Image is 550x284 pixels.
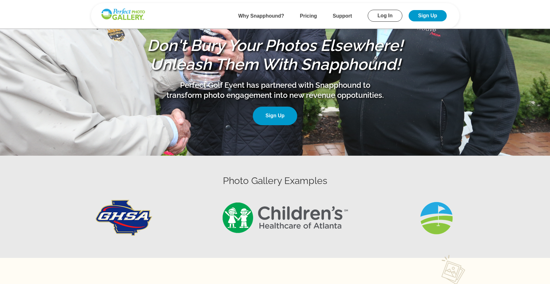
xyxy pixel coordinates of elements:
img: Gallery2 [418,200,455,236]
a: Why Snapphound? [238,13,284,19]
a: Sign Up [253,107,297,125]
p: Perfect Golf Event has partnered with Snapphound to transform photo engagement into new revenue o... [165,80,385,100]
img: Gallery [96,200,152,236]
a: Sign Up [409,10,446,21]
img: Snapphound Logo [100,8,146,21]
a: Pricing [300,13,317,19]
a: Log In [368,10,402,22]
img: Gallery1 [219,200,351,236]
a: Support [333,13,352,19]
h1: Don't Bury Your Photos Elsewhere! Unleash Them With Snapphound! [143,36,407,74]
h3: Photo Gallery Examples [96,175,455,187]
